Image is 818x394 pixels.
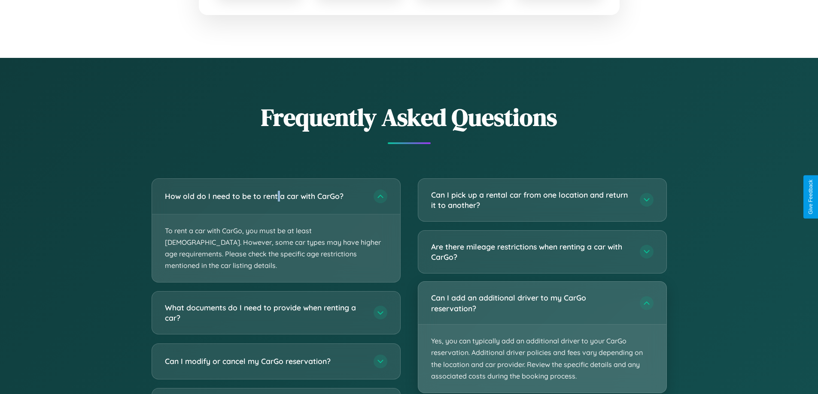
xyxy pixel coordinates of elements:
h3: Are there mileage restrictions when renting a car with CarGo? [431,241,631,262]
h3: Can I modify or cancel my CarGo reservation? [165,356,365,367]
p: To rent a car with CarGo, you must be at least [DEMOGRAPHIC_DATA]. However, some car types may ha... [152,214,400,283]
div: Give Feedback [808,180,814,214]
h3: Can I pick up a rental car from one location and return it to another? [431,189,631,211]
h3: What documents do I need to provide when renting a car? [165,302,365,323]
h2: Frequently Asked Questions [152,101,667,134]
p: Yes, you can typically add an additional driver to your CarGo reservation. Additional driver poli... [418,325,666,393]
h3: Can I add an additional driver to my CarGo reservation? [431,292,631,313]
h3: How old do I need to be to rent a car with CarGo? [165,191,365,202]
